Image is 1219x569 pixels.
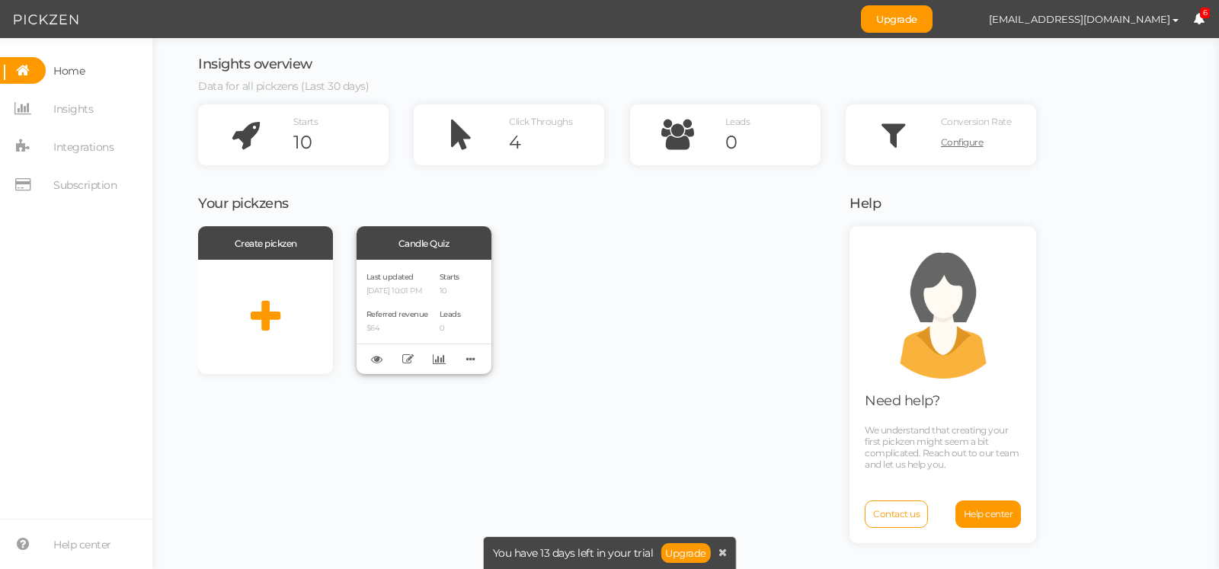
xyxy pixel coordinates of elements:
[357,260,491,374] div: Last updated [DATE] 10:01 PM Referred revenue $64 Starts 10 Leads 0
[941,136,984,148] span: Configure
[725,131,821,154] div: 0
[941,131,1036,154] a: Configure
[941,116,1012,127] span: Conversion Rate
[440,272,459,282] span: Starts
[440,324,461,334] p: 0
[865,424,1019,470] span: We understand that creating your first pickzen might seem a bit complicated. Reach out to our tea...
[873,508,920,519] span: Contact us
[948,6,974,33] img: 7212564169b2ebd76a132d4cf683f275
[53,97,93,121] span: Insights
[198,56,312,72] span: Insights overview
[53,59,85,83] span: Home
[1200,8,1211,19] span: 6
[293,116,318,127] span: Starts
[440,286,461,296] p: 10
[53,135,114,159] span: Integrations
[509,131,604,154] div: 4
[493,548,654,558] span: You have 13 days left in your trial
[293,131,389,154] div: 10
[198,79,369,93] span: Data for all pickzens (Last 30 days)
[509,116,572,127] span: Click Throughs
[974,6,1193,32] button: [EMAIL_ADDRESS][DOMAIN_NAME]
[861,5,933,33] a: Upgrade
[366,286,428,296] p: [DATE] 10:01 PM
[440,309,461,319] span: Leads
[366,324,428,334] p: $64
[875,241,1012,379] img: support.png
[357,226,491,260] div: Candle Quiz
[53,173,117,197] span: Subscription
[989,13,1170,25] span: [EMAIL_ADDRESS][DOMAIN_NAME]
[865,392,939,409] span: Need help?
[53,532,111,557] span: Help center
[235,238,297,249] span: Create pickzen
[14,11,78,29] img: Pickzen logo
[725,116,750,127] span: Leads
[849,195,881,212] span: Help
[366,309,428,319] span: Referred revenue
[366,272,414,282] span: Last updated
[198,195,289,212] span: Your pickzens
[661,543,711,563] a: Upgrade
[955,500,1022,528] a: Help center
[964,508,1013,519] span: Help center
